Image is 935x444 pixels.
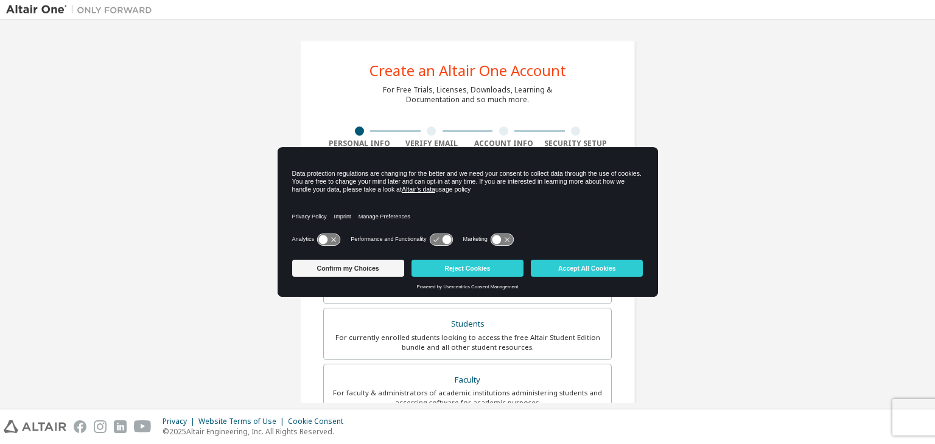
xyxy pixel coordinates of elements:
[323,139,396,148] div: Personal Info
[331,388,604,408] div: For faculty & administrators of academic institutions administering students and accessing softwa...
[288,417,351,426] div: Cookie Consent
[134,420,152,433] img: youtube.svg
[74,420,86,433] img: facebook.svg
[369,63,566,78] div: Create an Altair One Account
[467,139,540,148] div: Account Info
[6,4,158,16] img: Altair One
[540,139,612,148] div: Security Setup
[163,426,351,437] p: © 2025 Altair Engineering, Inc. All Rights Reserved.
[331,372,604,389] div: Faculty
[383,85,552,105] div: For Free Trials, Licenses, Downloads, Learning & Documentation and so much more.
[163,417,198,426] div: Privacy
[114,420,127,433] img: linkedin.svg
[331,316,604,333] div: Students
[4,420,66,433] img: altair_logo.svg
[396,139,468,148] div: Verify Email
[331,333,604,352] div: For currently enrolled students looking to access the free Altair Student Edition bundle and all ...
[94,420,107,433] img: instagram.svg
[198,417,288,426] div: Website Terms of Use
